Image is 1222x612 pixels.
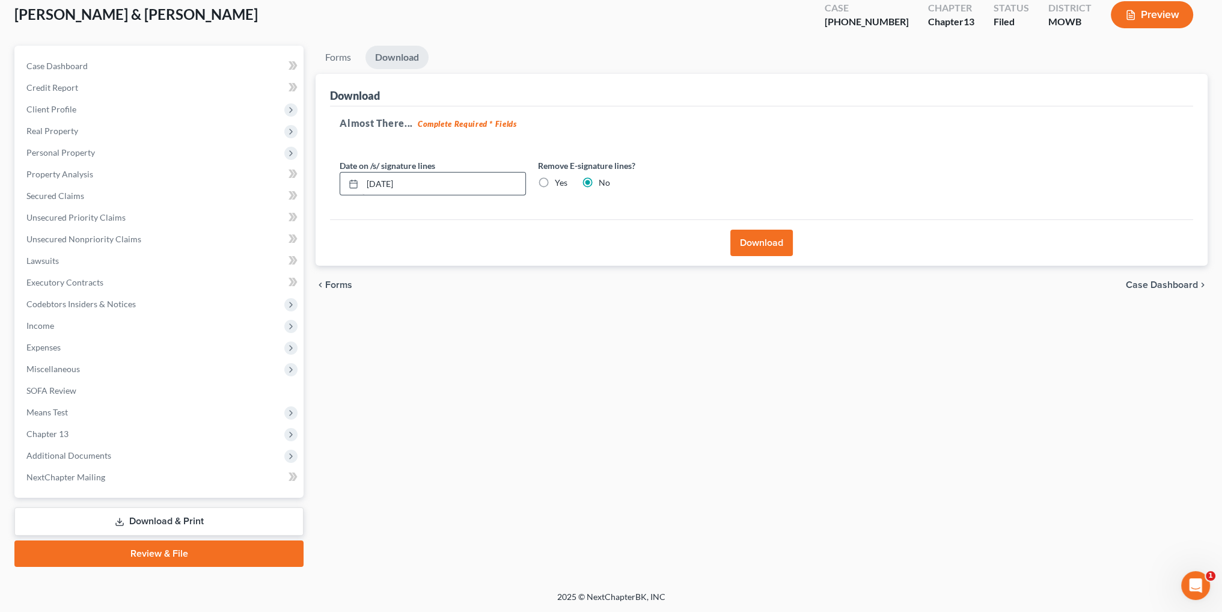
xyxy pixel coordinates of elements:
a: SOFA Review [17,380,304,402]
span: Case Dashboard [26,61,88,71]
a: Lawsuits [17,250,304,272]
a: Download [365,46,429,69]
span: Case Dashboard [1126,280,1198,290]
label: Yes [555,177,567,189]
i: chevron_right [1198,280,1208,290]
a: Secured Claims [17,185,304,207]
span: Means Test [26,407,68,417]
span: Additional Documents [26,450,111,461]
span: Client Profile [26,104,76,114]
span: Miscellaneous [26,364,80,374]
a: Unsecured Nonpriority Claims [17,228,304,250]
label: Date on /s/ signature lines [340,159,435,172]
a: Property Analysis [17,164,304,185]
button: Preview [1111,1,1193,28]
span: Lawsuits [26,256,59,266]
div: Download [330,88,380,103]
a: NextChapter Mailing [17,467,304,488]
span: NextChapter Mailing [26,472,105,482]
iframe: Intercom live chat [1181,571,1210,600]
a: Executory Contracts [17,272,304,293]
div: MOWB [1048,15,1092,29]
label: No [599,177,610,189]
span: Personal Property [26,147,95,158]
span: Credit Report [26,82,78,93]
span: Income [26,320,54,331]
div: Case [825,1,909,15]
span: Executory Contracts [26,277,103,287]
a: Credit Report [17,77,304,99]
strong: Complete Required * Fields [418,119,517,129]
i: chevron_left [316,280,325,290]
label: Remove E-signature lines? [538,159,724,172]
button: Download [730,230,793,256]
span: Chapter 13 [26,429,69,439]
span: Forms [325,280,352,290]
a: Forms [316,46,361,69]
a: Unsecured Priority Claims [17,207,304,228]
span: [PERSON_NAME] & [PERSON_NAME] [14,5,258,23]
div: District [1048,1,1092,15]
a: Download & Print [14,507,304,536]
span: Property Analysis [26,169,93,179]
span: Unsecured Priority Claims [26,212,126,222]
span: 13 [964,16,974,27]
a: Case Dashboard [17,55,304,77]
span: SOFA Review [26,385,76,396]
div: Filed [994,15,1029,29]
a: Case Dashboard chevron_right [1126,280,1208,290]
span: Expenses [26,342,61,352]
span: Unsecured Nonpriority Claims [26,234,141,244]
span: Codebtors Insiders & Notices [26,299,136,309]
input: MM/DD/YYYY [362,173,525,195]
div: Status [994,1,1029,15]
button: chevron_left Forms [316,280,368,290]
a: Review & File [14,540,304,567]
div: Chapter [928,15,974,29]
h5: Almost There... [340,116,1184,130]
div: [PHONE_NUMBER] [825,15,909,29]
span: Secured Claims [26,191,84,201]
div: Chapter [928,1,974,15]
span: Real Property [26,126,78,136]
span: 1 [1206,571,1215,581]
